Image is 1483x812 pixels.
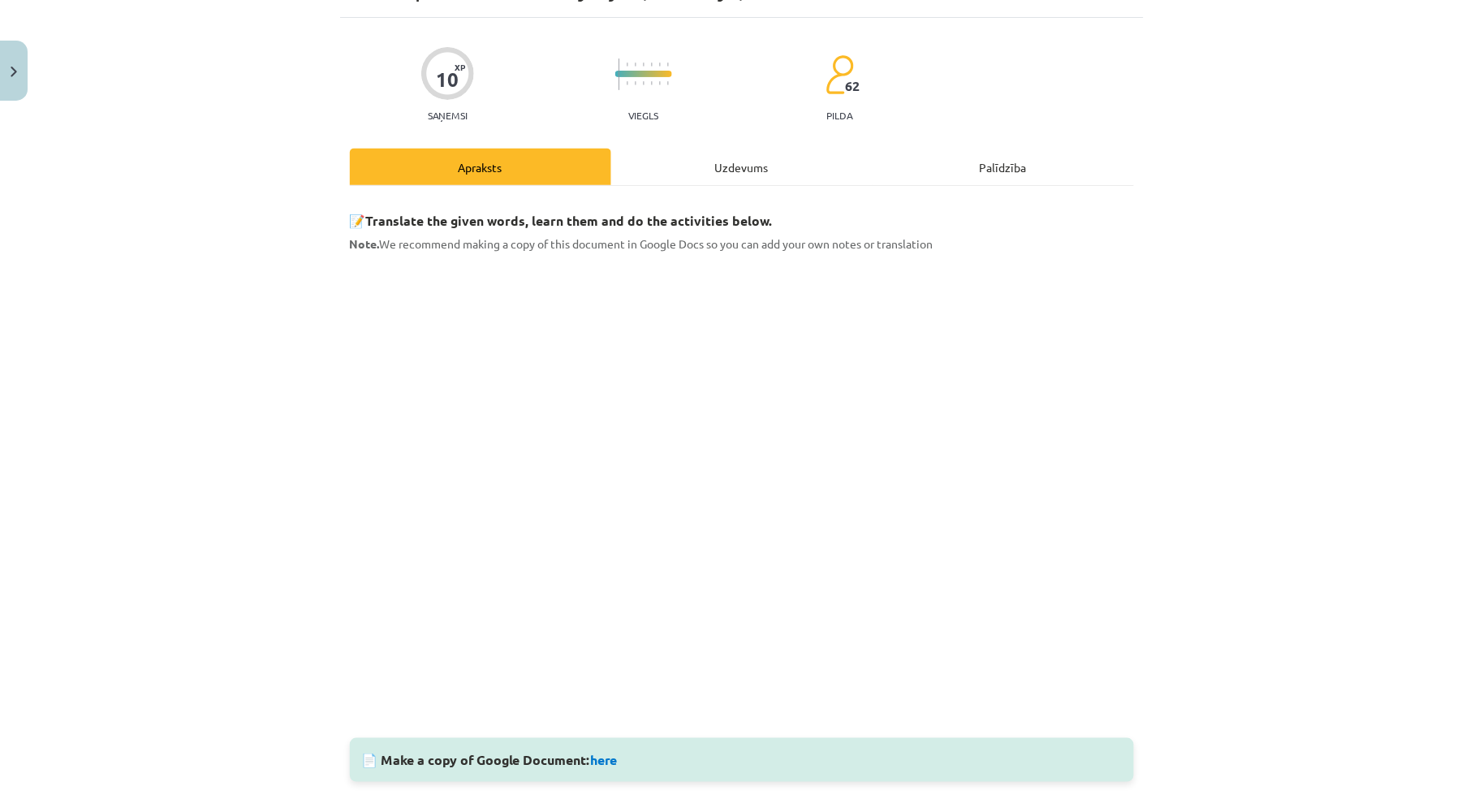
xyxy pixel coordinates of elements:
div: Uzdevums [611,149,873,185]
img: icon-close-lesson-0947bae3869378f0d4975bcd49f059093ad1ed9edebbc8119c70593378902aed.svg [11,67,17,77]
p: Saņemsi [421,110,474,121]
img: icon-short-line-57e1e144782c952c97e751825c79c345078a6d821885a25fce030b3d8c18986b.svg [643,81,645,85]
strong: Note. [350,236,380,251]
img: icon-short-line-57e1e144782c952c97e751825c79c345078a6d821885a25fce030b3d8c18986b.svg [627,81,628,85]
h3: 📝 [350,201,1134,231]
p: Viegls [628,110,658,121]
p: pilda [826,110,852,121]
a: here [591,751,618,768]
div: 📄 Make a copy of Google Document: [350,738,1134,782]
img: icon-short-line-57e1e144782c952c97e751825c79c345078a6d821885a25fce030b3d8c18986b.svg [643,63,645,67]
span: XP [455,63,465,71]
img: icon-long-line-d9ea69661e0d244f92f715978eff75569469978d946b2353a9bb055b3ed8787d.svg [619,58,620,90]
span: 62 [846,79,860,93]
img: icon-short-line-57e1e144782c952c97e751825c79c345078a6d821885a25fce030b3d8c18986b.svg [659,63,661,67]
img: icon-short-line-57e1e144782c952c97e751825c79c345078a6d821885a25fce030b3d8c18986b.svg [635,81,636,85]
img: icon-short-line-57e1e144782c952c97e751825c79c345078a6d821885a25fce030b3d8c18986b.svg [667,63,669,67]
img: icon-short-line-57e1e144782c952c97e751825c79c345078a6d821885a25fce030b3d8c18986b.svg [659,81,661,85]
img: icon-short-line-57e1e144782c952c97e751825c79c345078a6d821885a25fce030b3d8c18986b.svg [651,81,653,85]
img: icon-short-line-57e1e144782c952c97e751825c79c345078a6d821885a25fce030b3d8c18986b.svg [627,63,628,67]
img: icon-short-line-57e1e144782c952c97e751825c79c345078a6d821885a25fce030b3d8c18986b.svg [667,81,669,85]
img: icon-short-line-57e1e144782c952c97e751825c79c345078a6d821885a25fce030b3d8c18986b.svg [635,63,636,67]
img: icon-short-line-57e1e144782c952c97e751825c79c345078a6d821885a25fce030b3d8c18986b.svg [651,63,653,67]
b: Translate the given words, learn them and do the activities below. [366,212,773,229]
div: Apraksts [350,149,611,185]
span: We recommend making a copy of this document in Google Docs so you can add your own notes or trans... [350,236,933,251]
div: Palīdzība [873,149,1134,185]
img: students-c634bb4e5e11cddfef0936a35e636f08e4e9abd3cc4e673bd6f9a4125e45ecb1.svg [826,54,854,95]
div: 10 [436,68,459,91]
